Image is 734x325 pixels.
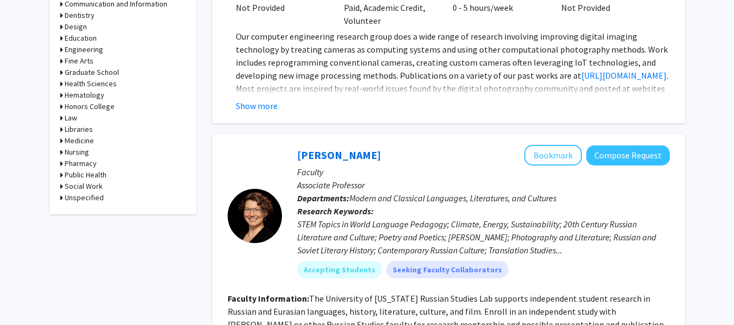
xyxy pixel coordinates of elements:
h3: Hematology [65,90,104,101]
h3: Law [65,112,77,124]
b: Departments: [297,193,349,203]
p: Our computer engineering research group does a wide range of research involving improving digital... [236,30,670,108]
h3: Honors College [65,101,115,112]
a: [PERSON_NAME] [297,148,381,162]
h3: Public Health [65,169,106,181]
div: STEM Topics in World Language Pedagogy; Climate, Energy, Sustainability; 20th Century Russian Lit... [297,218,670,257]
h3: Engineering [65,44,103,55]
h3: Medicine [65,135,94,146]
h3: Social Work [65,181,103,192]
h3: Fine Arts [65,55,93,67]
h3: Graduate School [65,67,119,78]
p: Faculty [297,165,670,179]
h3: Libraries [65,124,93,135]
p: Associate Professor [297,179,670,192]
h3: Nursing [65,146,89,158]
div: Not Provided [236,1,328,14]
h3: Unspecified [65,192,104,203]
h3: Design [65,21,87,33]
b: Faculty Information: [228,293,309,304]
span: Modern and Classical Languages, Literatures, and Cultures [349,193,556,203]
b: Research Keywords: [297,206,374,216]
a: [URL][DOMAIN_NAME] [581,70,667,81]
h3: Pharmacy [65,158,97,169]
mat-chip: Accepting Students [297,261,382,278]
button: Compose Request to Molly Blasing [586,145,670,165]
h3: Education [65,33,97,44]
iframe: Chat [8,276,46,317]
h3: Health Sciences [65,78,117,90]
h3: Dentistry [65,10,95,21]
button: Show more [236,99,278,112]
button: Add Molly Blasing to Bookmarks [524,145,582,165]
mat-chip: Seeking Faculty Collaborators [386,261,509,278]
